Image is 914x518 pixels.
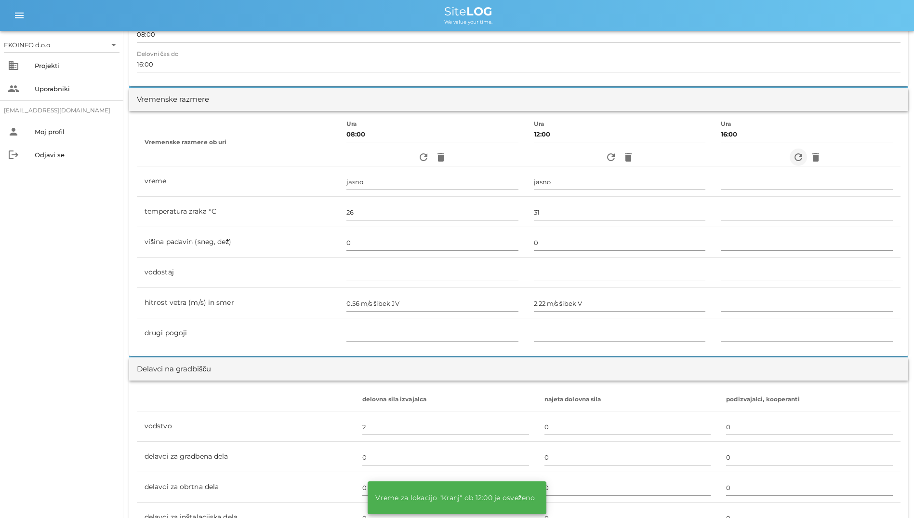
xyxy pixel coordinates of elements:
input: 0 [726,419,893,435]
td: hitrost vetra (m/s) in smer [137,288,339,318]
td: drugi pogoji [137,318,339,348]
th: Vremenske razmere ob uri [137,119,339,166]
th: najeta dolovna sila [537,388,719,411]
div: Moj profil [35,128,116,136]
td: vodstvo [137,411,355,442]
td: delavci za gradbena dela [137,442,355,472]
input: 0 [544,419,711,435]
input: 0 [362,419,529,435]
div: Delavci na gradbišču [137,364,211,375]
i: refresh [605,151,617,163]
div: Uporabniki [35,85,116,93]
td: vodostaj [137,258,339,288]
div: Odjavi se [35,151,116,159]
i: arrow_drop_down [108,39,119,51]
td: delavci za obrtna dela [137,472,355,503]
input: 0 [362,450,529,465]
label: Ura [346,121,357,128]
label: Ura [721,121,731,128]
td: temperatura zraka °C [137,197,339,227]
input: 0 [544,480,711,495]
div: EKOINFO d.o.o [4,41,50,49]
i: business [8,60,19,71]
th: delovna sila izvajalca [355,388,537,411]
i: delete [435,151,447,163]
i: delete [810,151,821,163]
div: Pripomoček za klepet [866,472,914,518]
th: podizvajalci, kooperanti [718,388,901,411]
i: menu [13,10,25,21]
span: Site [444,4,492,18]
div: Vremenske razmere [137,94,209,105]
i: logout [8,149,19,161]
div: EKOINFO d.o.o [4,37,119,53]
td: višina padavin (sneg, dež) [137,227,339,258]
i: person [8,126,19,137]
td: vreme [137,166,339,197]
i: refresh [793,151,804,163]
input: 0 [544,450,711,465]
input: 0 [362,480,529,495]
input: 0 [726,480,893,495]
div: Vreme za lokacijo "Kranj" ob 12:00 je osveženo [368,486,543,509]
iframe: Chat Widget [866,472,914,518]
div: Projekti [35,62,116,69]
i: people [8,83,19,95]
i: refresh [418,151,429,163]
label: Ura [534,121,544,128]
b: LOG [466,4,492,18]
i: delete [623,151,634,163]
span: We value your time. [444,19,492,25]
input: 0 [726,450,893,465]
label: Delovni čas do [137,51,178,58]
